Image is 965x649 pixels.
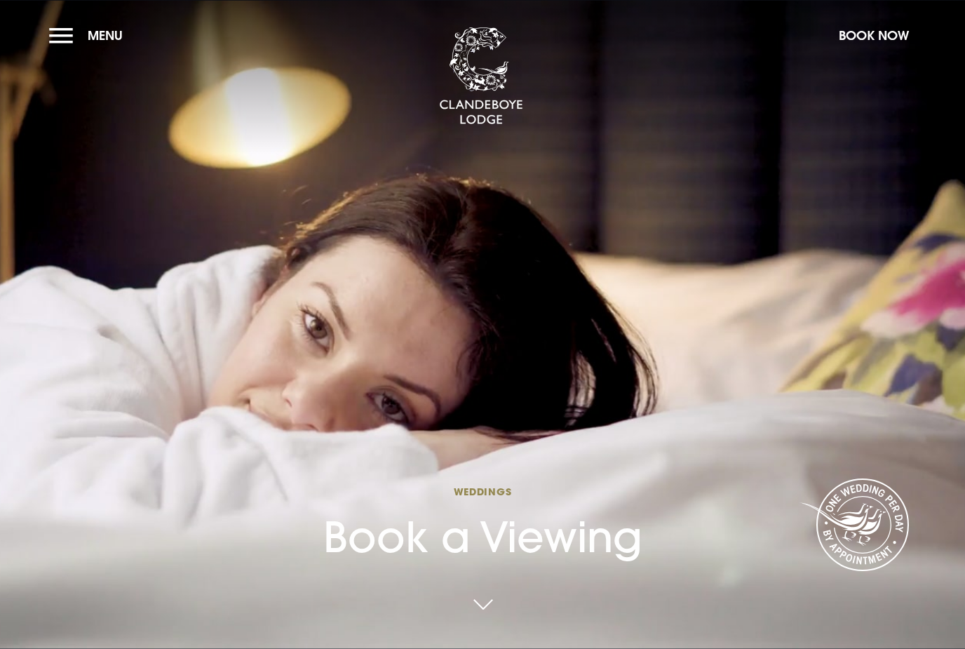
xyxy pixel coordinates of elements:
button: Book Now [832,20,916,51]
span: Menu [88,27,123,44]
button: Menu [49,20,130,51]
span: Weddings [323,485,642,498]
h1: Book a Viewing [323,485,642,562]
img: Clandeboye Lodge [439,27,523,126]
